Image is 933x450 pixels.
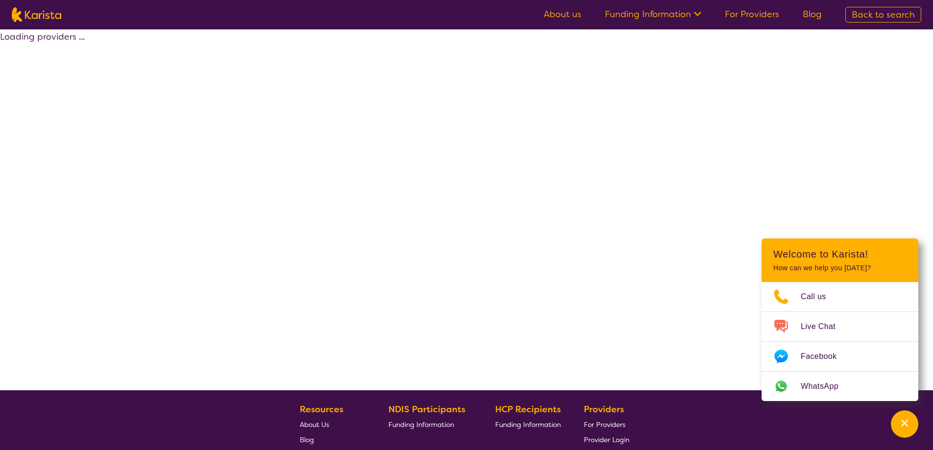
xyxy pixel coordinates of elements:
[388,420,454,429] span: Funding Information
[584,435,629,444] span: Provider Login
[388,417,473,432] a: Funding Information
[773,248,907,260] h2: Welcome to Karista!
[584,420,625,429] span: For Providers
[845,7,921,23] a: Back to search
[300,403,343,415] b: Resources
[773,264,907,272] p: How can we help you [DATE]?
[801,319,847,334] span: Live Chat
[12,7,61,22] img: Karista logo
[801,379,850,394] span: WhatsApp
[388,403,465,415] b: NDIS Participants
[300,435,314,444] span: Blog
[852,9,915,21] span: Back to search
[801,289,838,304] span: Call us
[803,8,822,20] a: Blog
[495,403,561,415] b: HCP Recipients
[544,8,581,20] a: About us
[300,432,365,447] a: Blog
[300,420,329,429] span: About Us
[891,410,918,438] button: Channel Menu
[762,372,918,401] a: Web link opens in a new tab.
[584,403,624,415] b: Providers
[495,417,561,432] a: Funding Information
[300,417,365,432] a: About Us
[762,238,918,401] div: Channel Menu
[725,8,779,20] a: For Providers
[584,432,629,447] a: Provider Login
[495,420,561,429] span: Funding Information
[605,8,701,20] a: Funding Information
[762,282,918,401] ul: Choose channel
[584,417,629,432] a: For Providers
[801,349,848,364] span: Facebook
